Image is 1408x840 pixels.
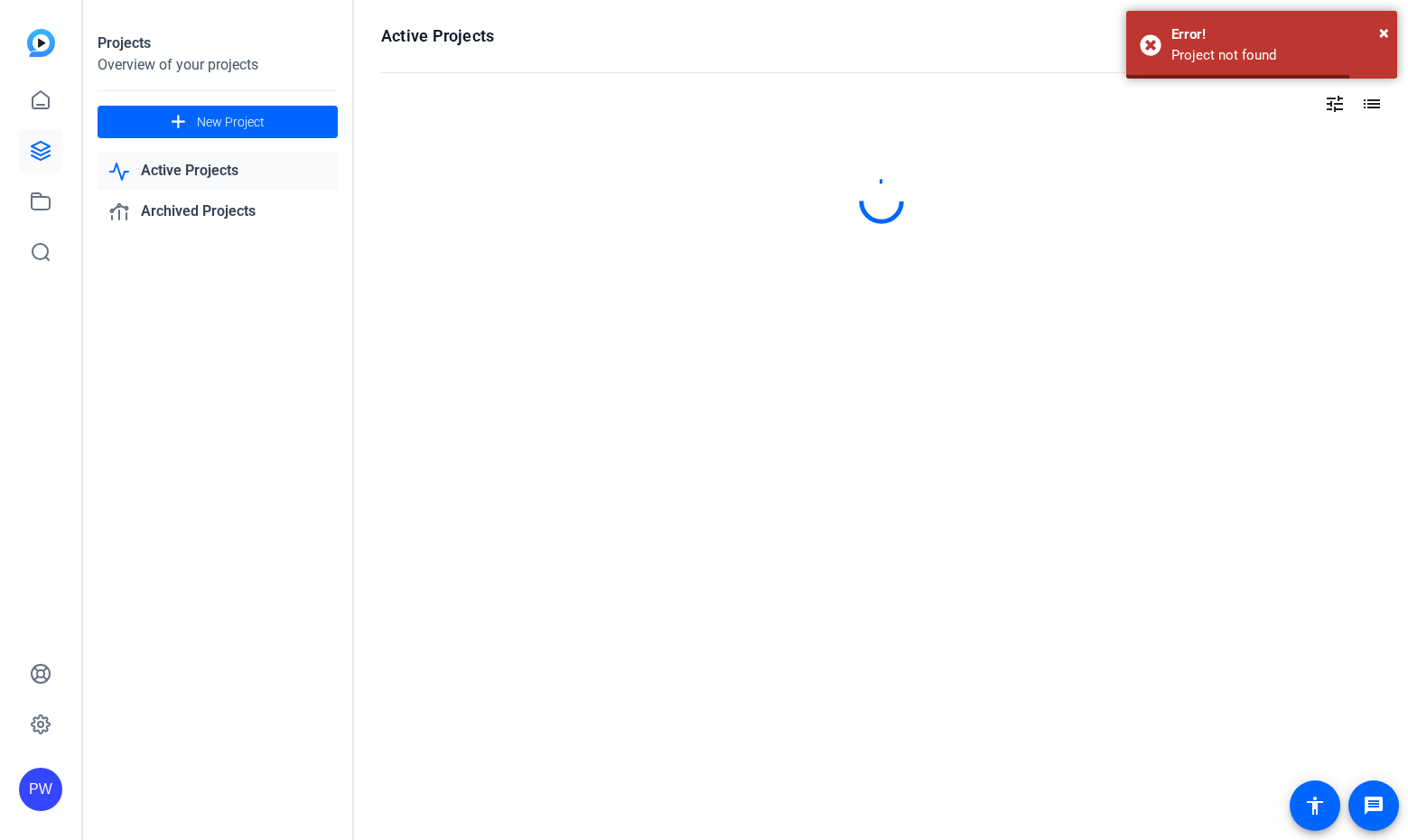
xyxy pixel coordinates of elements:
img: blue-gradient.svg [27,29,55,57]
span: × [1379,22,1389,43]
div: PW [19,768,62,811]
span: New Project [197,113,265,132]
div: Error! [1171,24,1384,45]
mat-icon: add [167,111,190,134]
mat-icon: message [1363,795,1385,817]
button: Close [1379,19,1389,46]
mat-icon: list [1359,93,1381,115]
mat-icon: tune [1324,93,1346,115]
mat-icon: accessibility [1304,795,1326,817]
div: Overview of your projects [98,54,338,76]
button: New Project [98,106,338,138]
h1: Active Projects [381,25,494,47]
a: Active Projects [98,153,338,190]
div: Projects [98,33,338,54]
a: Archived Projects [98,193,338,230]
div: Project not found [1171,45,1384,66]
